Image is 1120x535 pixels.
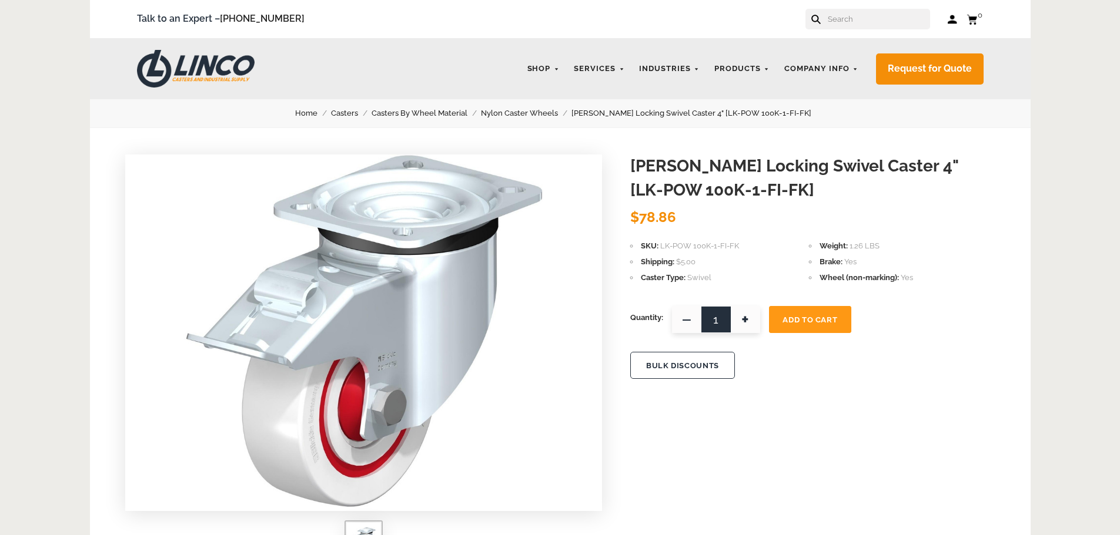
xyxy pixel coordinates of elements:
span: Yes [844,257,857,266]
a: Casters [331,107,372,120]
a: Home [295,107,331,120]
a: [PERSON_NAME] Locking Swivel Caster 4" [LK-POW 100K-1-FI-FK] [571,107,825,120]
span: Quantity [630,306,663,329]
a: Casters By Wheel Material [372,107,481,120]
span: LK-POW 100K-1-FI-FK [660,241,739,250]
span: Swivel [687,273,711,282]
input: Search [827,9,930,29]
span: Yes [901,273,913,282]
a: Company Info [778,58,864,80]
img: LINCO CASTERS & INDUSTRIAL SUPPLY [137,50,255,88]
img: Blickle Locking Swivel Caster 4" [LK-POW 100K-1-FI-FK] [183,154,544,507]
span: Talk to an Expert – [137,11,305,27]
span: 1.26 LBS [850,241,880,250]
a: Nylon Caster Wheels [481,107,571,120]
span: Brake [820,257,842,266]
a: Services [568,58,630,80]
span: $5.00 [676,257,696,266]
span: + [731,306,760,333]
a: [PHONE_NUMBER] [220,13,305,24]
a: Log in [948,14,958,25]
span: Weight [820,241,848,250]
a: Products [708,58,775,80]
a: Industries [633,58,706,80]
span: Caster Type [641,273,686,282]
span: SKU [641,241,658,250]
span: Shipping [641,257,674,266]
a: Request for Quote [876,53,984,85]
button: BULK DISCOUNTS [630,352,735,379]
span: — [672,306,701,333]
a: Shop [521,58,566,80]
h1: [PERSON_NAME] Locking Swivel Caster 4" [LK-POW 100K-1-FI-FK] [630,154,995,202]
span: Wheel (non-marking) [820,273,899,282]
span: 0 [978,11,982,19]
button: Add To Cart [769,306,851,333]
span: $78.86 [630,208,676,226]
span: Add To Cart [783,315,837,324]
a: 0 [967,12,984,26]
